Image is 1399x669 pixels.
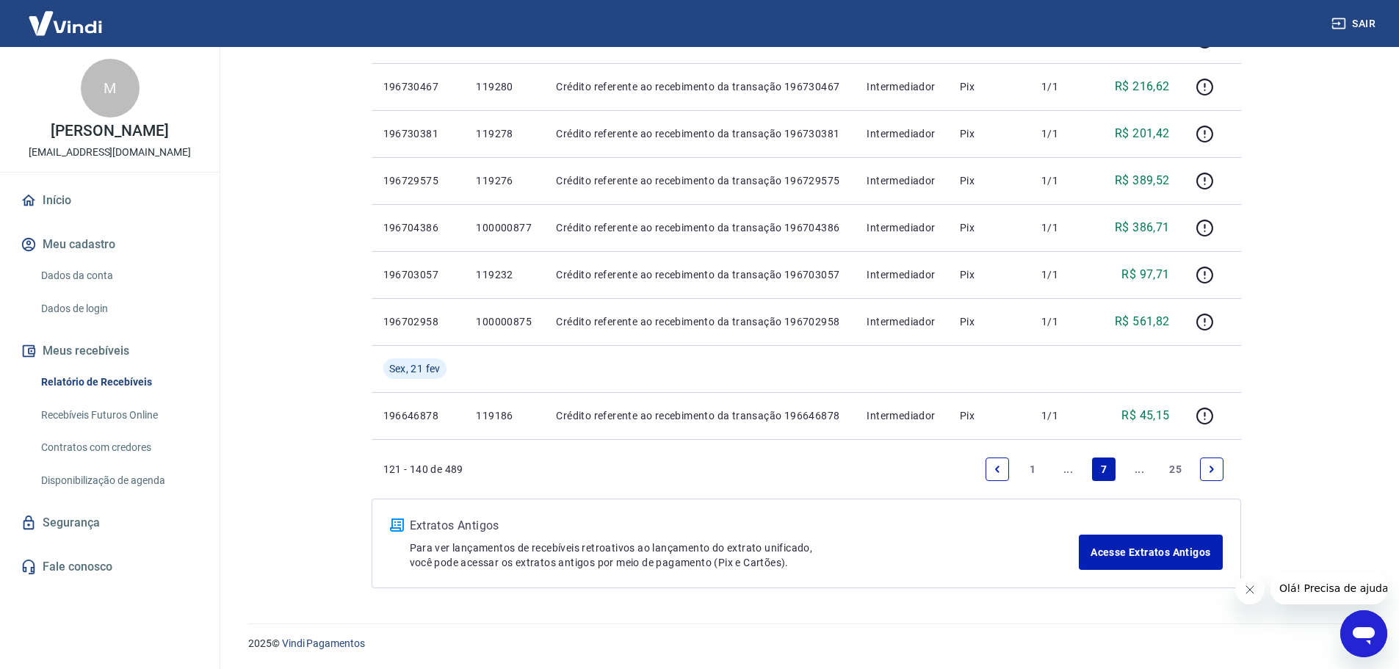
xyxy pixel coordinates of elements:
a: Page 7 is your current page [1092,458,1116,481]
button: Sair [1328,10,1381,37]
p: 196646878 [383,408,453,423]
iframe: Fechar mensagem [1235,575,1265,604]
p: 1/1 [1041,314,1085,329]
p: 1/1 [1041,79,1085,94]
p: 119186 [476,408,532,423]
p: 119276 [476,173,532,188]
p: Intermediador [867,267,936,282]
button: Meus recebíveis [18,335,202,367]
p: Intermediador [867,408,936,423]
a: Relatório de Recebíveis [35,367,202,397]
p: 1/1 [1041,408,1085,423]
iframe: Mensagem da empresa [1270,572,1387,604]
p: Intermediador [867,220,936,235]
a: Dados da conta [35,261,202,291]
p: Crédito referente ao recebimento da transação 196704386 [556,220,843,235]
iframe: Botão para abrir a janela de mensagens [1340,610,1387,657]
p: R$ 386,71 [1115,219,1170,236]
a: Previous page [986,458,1009,481]
p: 121 - 140 de 489 [383,462,463,477]
a: Dados de login [35,294,202,324]
p: Intermediador [867,314,936,329]
p: Pix [960,220,1018,235]
p: R$ 45,15 [1121,407,1169,424]
p: 1/1 [1041,173,1085,188]
p: R$ 216,62 [1115,78,1170,95]
p: 196703057 [383,267,453,282]
p: 119280 [476,79,532,94]
p: 1/1 [1041,220,1085,235]
p: 100000875 [476,314,532,329]
p: Pix [960,126,1018,141]
p: R$ 201,42 [1115,125,1170,142]
p: Crédito referente ao recebimento da transação 196730467 [556,79,843,94]
p: Pix [960,408,1018,423]
a: Segurança [18,507,202,539]
p: 1/1 [1041,126,1085,141]
img: Vindi [18,1,113,46]
p: 196729575 [383,173,453,188]
a: Contratos com credores [35,433,202,463]
p: 1/1 [1041,267,1085,282]
button: Meu cadastro [18,228,202,261]
p: 196704386 [383,220,453,235]
div: M [81,59,140,117]
p: R$ 97,71 [1121,266,1169,283]
p: 196730467 [383,79,453,94]
p: Crédito referente ao recebimento da transação 196703057 [556,267,843,282]
p: Extratos Antigos [410,517,1080,535]
a: Disponibilização de agenda [35,466,202,496]
p: Para ver lançamentos de recebíveis retroativos ao lançamento do extrato unificado, você pode aces... [410,540,1080,570]
a: Jump backward [1057,458,1080,481]
p: Pix [960,314,1018,329]
p: Intermediador [867,126,936,141]
p: Crédito referente ao recebimento da transação 196646878 [556,408,843,423]
p: Pix [960,173,1018,188]
p: Intermediador [867,79,936,94]
img: ícone [390,518,404,532]
span: Olá! Precisa de ajuda? [9,10,123,22]
a: Vindi Pagamentos [282,637,365,649]
p: 196730381 [383,126,453,141]
p: Crédito referente ao recebimento da transação 196730381 [556,126,843,141]
p: Pix [960,79,1018,94]
a: Início [18,184,202,217]
a: Page 1 [1021,458,1044,481]
p: Pix [960,267,1018,282]
p: 2025 © [248,636,1364,651]
a: Next page [1200,458,1223,481]
a: Fale conosco [18,551,202,583]
p: Crédito referente ao recebimento da transação 196702958 [556,314,843,329]
p: R$ 561,82 [1115,313,1170,330]
p: Intermediador [867,173,936,188]
a: Jump forward [1128,458,1152,481]
p: 119278 [476,126,532,141]
p: [PERSON_NAME] [51,123,168,139]
a: Recebíveis Futuros Online [35,400,202,430]
a: Page 25 [1163,458,1187,481]
p: [EMAIL_ADDRESS][DOMAIN_NAME] [29,145,191,160]
a: Acesse Extratos Antigos [1079,535,1222,570]
p: 100000877 [476,220,532,235]
span: Sex, 21 fev [389,361,441,376]
p: Crédito referente ao recebimento da transação 196729575 [556,173,843,188]
p: 119232 [476,267,532,282]
p: R$ 389,52 [1115,172,1170,189]
ul: Pagination [980,452,1229,487]
p: 196702958 [383,314,453,329]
